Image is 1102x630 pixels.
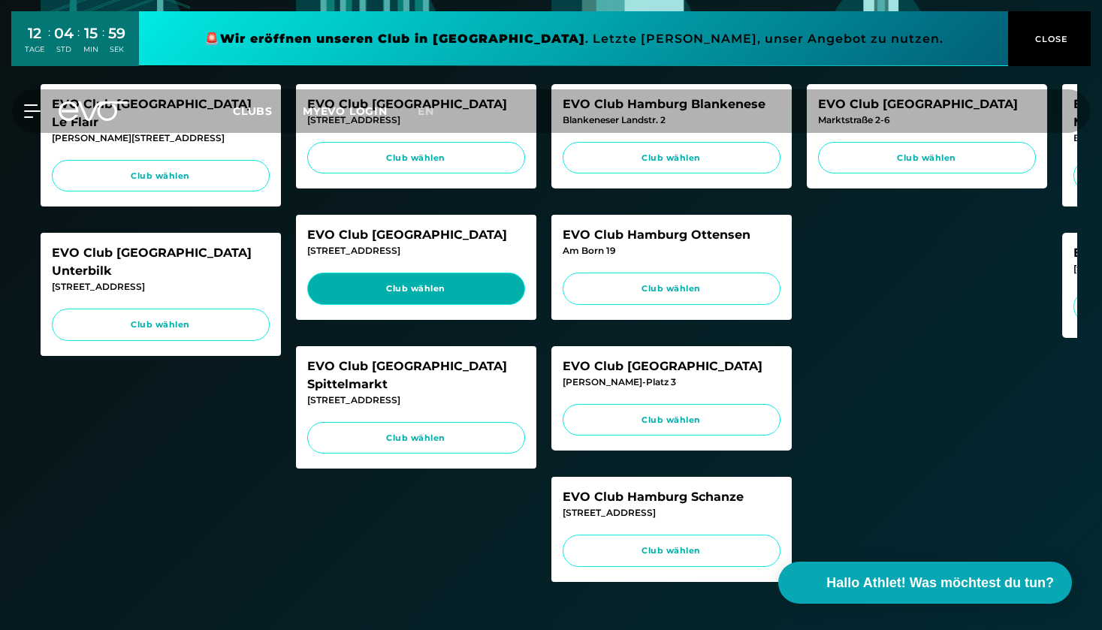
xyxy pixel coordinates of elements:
[563,488,780,506] div: EVO Club Hamburg Schanze
[233,104,303,118] a: Clubs
[233,104,273,118] span: Clubs
[307,393,525,407] div: [STREET_ADDRESS]
[577,152,766,164] span: Club wählen
[307,142,525,174] a: Club wählen
[563,506,780,520] div: [STREET_ADDRESS]
[818,142,1036,174] a: Club wählen
[322,152,511,164] span: Club wählen
[52,280,270,294] div: [STREET_ADDRESS]
[307,273,525,305] a: Club wählen
[577,414,766,427] span: Club wählen
[563,142,780,174] a: Club wählen
[102,24,104,64] div: :
[563,404,780,436] a: Club wählen
[77,24,80,64] div: :
[418,104,434,118] span: en
[832,152,1022,164] span: Club wählen
[307,422,525,454] a: Club wählen
[322,282,511,295] span: Club wählen
[577,544,766,557] span: Club wählen
[25,23,44,44] div: 12
[52,244,270,280] div: EVO Club [GEOGRAPHIC_DATA] Unterbilk
[54,23,74,44] div: 04
[563,244,780,258] div: Am Born 19
[83,44,98,55] div: MIN
[577,282,766,295] span: Club wählen
[83,23,98,44] div: 15
[25,44,44,55] div: TAGE
[563,375,780,389] div: [PERSON_NAME]-Platz 3
[307,357,525,393] div: EVO Club [GEOGRAPHIC_DATA] Spittelmarkt
[66,318,255,331] span: Club wählen
[826,573,1054,593] span: Hallo Athlet! Was möchtest du tun?
[1008,11,1091,66] button: CLOSE
[48,24,50,64] div: :
[322,432,511,445] span: Club wählen
[307,244,525,258] div: [STREET_ADDRESS]
[108,44,125,55] div: SEK
[54,44,74,55] div: STD
[52,160,270,192] a: Club wählen
[52,309,270,341] a: Club wählen
[1031,32,1068,46] span: CLOSE
[66,170,255,182] span: Club wählen
[778,562,1072,604] button: Hallo Athlet! Was möchtest du tun?
[108,23,125,44] div: 59
[307,226,525,244] div: EVO Club [GEOGRAPHIC_DATA]
[563,226,780,244] div: EVO Club Hamburg Ottensen
[563,357,780,375] div: EVO Club [GEOGRAPHIC_DATA]
[563,273,780,305] a: Club wählen
[418,103,452,120] a: en
[563,535,780,567] a: Club wählen
[303,104,388,118] a: MYEVO LOGIN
